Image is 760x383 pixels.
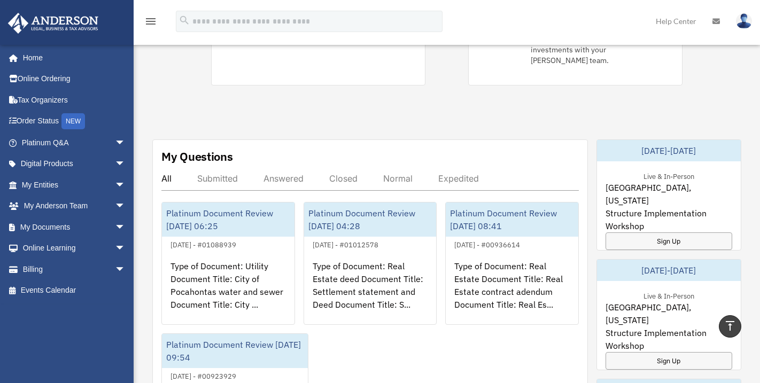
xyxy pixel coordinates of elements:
div: Normal [383,173,413,184]
a: Platinum Document Review [DATE] 08:41[DATE] - #00936614Type of Document: Real Estate Document Tit... [445,202,579,325]
div: Type of Document: Real Estate deed Document Title: Settlement statement and Deed Document Title: ... [304,251,437,334]
i: menu [144,15,157,28]
span: [GEOGRAPHIC_DATA], [US_STATE] [606,301,733,326]
span: arrow_drop_down [115,238,136,260]
div: [DATE] - #00923929 [162,370,245,381]
div: Expedited [438,173,479,184]
span: arrow_drop_down [115,216,136,238]
a: Events Calendar [7,280,142,301]
div: [DATE]-[DATE] [597,140,741,161]
div: Platinum Document Review [DATE] 08:41 [446,202,578,237]
a: Digital Productsarrow_drop_down [7,153,142,175]
a: Platinum Q&Aarrow_drop_down [7,132,142,153]
span: arrow_drop_down [115,132,136,154]
div: [DATE] - #01012578 [304,238,387,249]
a: Home [7,47,136,68]
a: Tax Organizers [7,89,142,111]
a: vertical_align_top [719,315,741,338]
i: vertical_align_top [724,319,736,332]
div: All [161,173,172,184]
div: Answered [263,173,304,184]
span: arrow_drop_down [115,174,136,196]
i: search [179,14,190,26]
a: Online Learningarrow_drop_down [7,238,142,259]
a: Platinum Document Review [DATE] 06:25[DATE] - #01088939Type of Document: Utility Document Title: ... [161,202,295,325]
a: Billingarrow_drop_down [7,259,142,280]
a: Order StatusNEW [7,111,142,132]
div: [DATE]-[DATE] [597,260,741,281]
span: arrow_drop_down [115,259,136,280]
img: User Pic [736,13,752,29]
a: Online Ordering [7,68,142,90]
div: Type of Document: Utility Document Title: City of Pocahontas water and sewer Document Title: City... [162,251,294,334]
div: Platinum Document Review [DATE] 09:54 [162,334,308,368]
span: [GEOGRAPHIC_DATA], [US_STATE] [606,181,733,207]
div: Live & In-Person [635,170,703,181]
a: My Documentsarrow_drop_down [7,216,142,238]
span: Structure Implementation Workshop [606,326,733,352]
div: Live & In-Person [635,290,703,301]
img: Anderson Advisors Platinum Portal [5,13,102,34]
div: Closed [329,173,358,184]
div: NEW [61,113,85,129]
div: My Questions [161,148,233,165]
div: [DATE] - #00936614 [446,238,529,249]
a: Sign Up [606,232,733,250]
div: Type of Document: Real Estate Document Title: Real Estate contract adendum Document Title: Real E... [446,251,578,334]
div: Platinum Document Review [DATE] 04:28 [304,202,437,237]
div: Submitted [197,173,238,184]
a: Sign Up [606,352,733,370]
span: arrow_drop_down [115,196,136,217]
a: My Entitiesarrow_drop_down [7,174,142,196]
div: [DATE] - #01088939 [162,238,245,249]
a: menu [144,19,157,28]
a: My Anderson Teamarrow_drop_down [7,196,142,217]
span: Structure Implementation Workshop [606,207,733,232]
div: Platinum Document Review [DATE] 06:25 [162,202,294,237]
span: arrow_drop_down [115,153,136,175]
a: Platinum Document Review [DATE] 04:28[DATE] - #01012578Type of Document: Real Estate deed Documen... [304,202,437,325]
